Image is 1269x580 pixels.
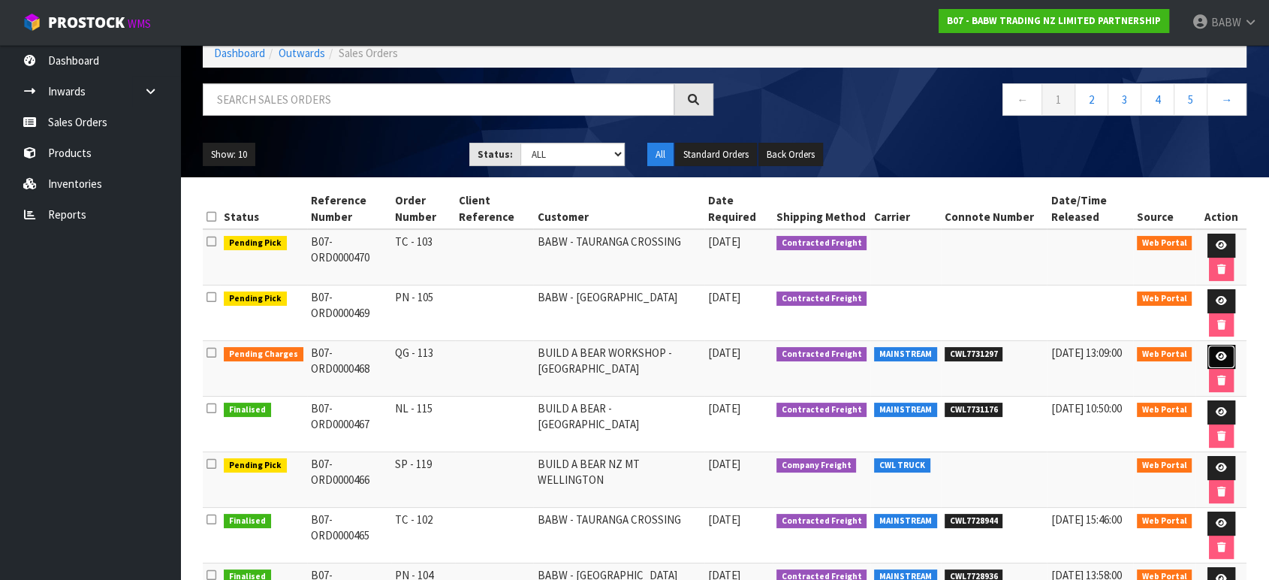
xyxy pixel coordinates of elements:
[947,14,1161,27] strong: B07 - BABW TRADING NZ LIMITED PARTNERSHIP
[1050,346,1121,360] span: [DATE] 13:09:00
[1075,83,1108,116] a: 2
[1137,458,1192,473] span: Web Portal
[776,292,867,307] span: Contracted Freight
[1141,83,1174,116] a: 4
[391,285,455,341] td: PN - 105
[945,403,1003,418] span: CWL7731176
[533,229,704,285] td: BABW - TAURANGA CROSSING
[708,512,740,527] span: [DATE]
[1137,236,1192,251] span: Web Portal
[758,143,823,167] button: Back Orders
[1137,292,1192,307] span: Web Portal
[708,290,740,304] span: [DATE]
[874,347,937,362] span: MAINSTREAM
[1207,83,1246,116] a: →
[704,189,773,229] th: Date Required
[708,346,740,360] span: [DATE]
[220,189,307,229] th: Status
[1050,512,1121,527] span: [DATE] 15:46:00
[128,17,151,31] small: WMS
[1041,83,1075,116] a: 1
[224,458,287,473] span: Pending Pick
[708,234,740,249] span: [DATE]
[224,292,287,307] span: Pending Pick
[870,189,941,229] th: Carrier
[533,508,704,563] td: BABW - TAURANGA CROSSING
[214,46,265,60] a: Dashboard
[339,46,398,60] span: Sales Orders
[224,403,271,418] span: Finalised
[307,452,392,508] td: B07-ORD0000466
[533,341,704,397] td: BUILD A BEAR WORKSHOP - [GEOGRAPHIC_DATA]
[773,189,871,229] th: Shipping Method
[48,13,125,32] span: ProStock
[708,401,740,415] span: [DATE]
[307,189,392,229] th: Reference Number
[391,508,455,563] td: TC - 102
[776,458,857,473] span: Company Freight
[1002,83,1042,116] a: ←
[945,347,1003,362] span: CWL7731297
[391,452,455,508] td: SP - 119
[1108,83,1141,116] a: 3
[307,341,392,397] td: B07-ORD0000468
[776,514,867,529] span: Contracted Freight
[279,46,325,60] a: Outwards
[1133,189,1196,229] th: Source
[647,143,674,167] button: All
[533,285,704,341] td: BABW - [GEOGRAPHIC_DATA]
[1211,15,1241,29] span: BABW
[391,189,455,229] th: Order Number
[776,347,867,362] span: Contracted Freight
[874,403,937,418] span: MAINSTREAM
[203,83,674,116] input: Search sales orders
[736,83,1246,120] nav: Page navigation
[391,229,455,285] td: TC - 103
[1137,347,1192,362] span: Web Portal
[533,397,704,452] td: BUILD A BEAR - [GEOGRAPHIC_DATA]
[874,458,930,473] span: CWL TRUCK
[455,189,533,229] th: Client Reference
[941,189,1047,229] th: Connote Number
[307,508,392,563] td: B07-ORD0000465
[478,148,513,161] strong: Status:
[874,514,937,529] span: MAINSTREAM
[224,514,271,529] span: Finalised
[1047,189,1132,229] th: Date/Time Released
[776,403,867,418] span: Contracted Freight
[675,143,757,167] button: Standard Orders
[1195,189,1246,229] th: Action
[708,457,740,471] span: [DATE]
[307,229,392,285] td: B07-ORD0000470
[533,452,704,508] td: BUILD A BEAR NZ MT WELLINGTON
[945,514,1003,529] span: CWL7728944
[1174,83,1207,116] a: 5
[1137,403,1192,418] span: Web Portal
[203,143,255,167] button: Show: 10
[1050,401,1121,415] span: [DATE] 10:50:00
[23,13,41,32] img: cube-alt.png
[307,285,392,341] td: B07-ORD0000469
[224,347,303,362] span: Pending Charges
[1137,514,1192,529] span: Web Portal
[776,236,867,251] span: Contracted Freight
[391,397,455,452] td: NL - 115
[391,341,455,397] td: QG - 113
[533,189,704,229] th: Customer
[307,397,392,452] td: B07-ORD0000467
[224,236,287,251] span: Pending Pick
